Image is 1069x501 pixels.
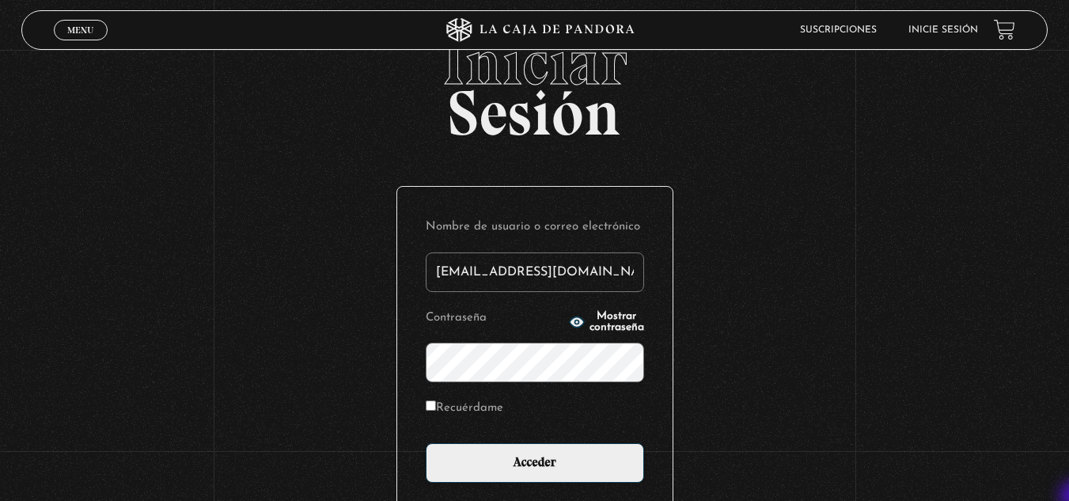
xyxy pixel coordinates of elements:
[21,31,1048,132] h2: Sesión
[994,19,1015,40] a: View your shopping cart
[426,306,564,331] label: Contraseña
[21,31,1048,94] span: Iniciar
[589,311,644,333] span: Mostrar contraseña
[426,400,436,411] input: Recuérdame
[67,25,93,35] span: Menu
[62,38,99,49] span: Cerrar
[908,25,978,35] a: Inicie sesión
[426,397,503,421] label: Recuérdame
[800,25,877,35] a: Suscripciones
[569,311,644,333] button: Mostrar contraseña
[426,215,644,240] label: Nombre de usuario o correo electrónico
[426,443,644,483] input: Acceder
